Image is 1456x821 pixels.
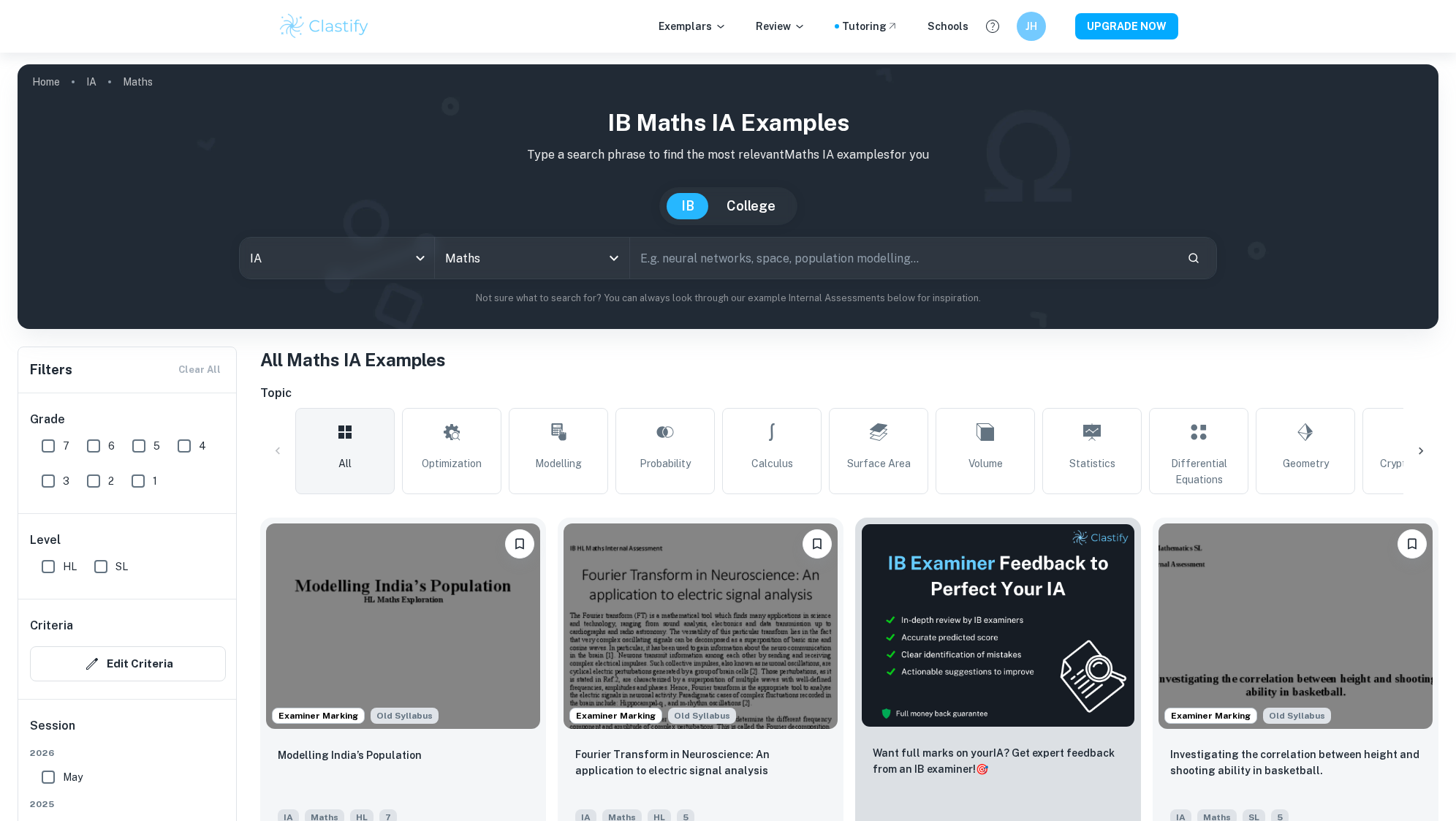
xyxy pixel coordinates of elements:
span: May [63,769,83,785]
a: Schools [928,18,968,34]
p: Maths [123,74,153,90]
span: 3 [63,473,69,489]
span: 7 [63,438,69,454]
h6: Filters [30,360,72,380]
p: Modelling India’s Population [278,747,422,763]
p: Want full marks on your IA ? Get expert feedback from an IB examiner! [873,745,1123,777]
p: Investigating the correlation between height and shooting ability in basketball. [1170,746,1421,779]
div: Although this IA is written for the old math syllabus (last exam in November 2020), the current I... [1263,708,1331,724]
span: 4 [199,438,206,454]
button: Search [1181,246,1206,270]
span: Probability [640,455,691,472]
span: Surface Area [847,455,911,472]
h1: All Maths IA Examples [260,347,1438,373]
button: UPGRADE NOW [1075,13,1178,39]
img: Maths IA example thumbnail: Modelling India’s Population [266,523,540,729]
button: College [712,193,790,219]
span: Optimization [422,455,482,472]
span: Old Syllabus [668,708,736,724]
span: Statistics [1069,455,1115,472]
input: E.g. neural networks, space, population modelling... [630,238,1175,279]
button: IB [667,193,709,219]
p: Type a search phrase to find the most relevant Maths IA examples for you [29,146,1427,164]
span: 2025 [30,798,226,811]
img: Clastify logo [278,12,371,41]
button: Bookmark [803,529,832,559]
img: Maths IA example thumbnail: Investigating the correlation between he [1159,523,1433,729]
span: All [338,455,352,472]
h6: Topic [260,385,1438,402]
span: Calculus [751,455,793,472]
span: 🎯 [976,763,988,775]
button: Edit Criteria [30,646,226,681]
p: Review [756,18,805,34]
span: Examiner Marking [570,709,661,722]
span: Volume [968,455,1003,472]
span: Examiner Marking [273,709,364,722]
span: Cryptography [1380,455,1445,472]
button: Help and Feedback [980,14,1005,39]
span: 2026 [30,746,226,760]
span: 2 [108,473,114,489]
span: Differential Equations [1156,455,1242,488]
span: Old Syllabus [371,708,439,724]
a: Home [32,72,60,92]
button: Bookmark [505,529,534,559]
p: Fourier Transform in Neuroscience: An application to electric signal analysis [575,746,826,779]
h6: Level [30,531,226,549]
span: 1 [153,473,157,489]
img: profile cover [18,64,1438,329]
div: Although this IA is written for the old math syllabus (last exam in November 2020), the current I... [668,708,736,724]
span: HL [63,559,77,575]
img: Maths IA example thumbnail: Fourier Transform in Neuroscience: An ap [564,523,838,729]
a: Tutoring [842,18,898,34]
span: 6 [108,438,115,454]
span: Geometry [1283,455,1329,472]
span: SL [115,559,128,575]
h6: JH [1023,18,1040,34]
p: Not sure what to search for? You can always look through our example Internal Assessments below f... [29,291,1427,306]
h6: Criteria [30,617,73,635]
button: JH [1017,12,1046,41]
button: Open [604,248,624,268]
img: Thumbnail [861,523,1135,727]
h6: Grade [30,411,226,428]
div: Although this IA is written for the old math syllabus (last exam in November 2020), the current I... [371,708,439,724]
button: Bookmark [1398,529,1427,559]
p: Exemplars [659,18,727,34]
span: Modelling [535,455,582,472]
a: IA [86,72,96,92]
span: 5 [153,438,160,454]
span: Examiner Marking [1165,709,1256,722]
span: Old Syllabus [1263,708,1331,724]
h6: Session [30,717,226,746]
div: IA [240,238,434,279]
h1: IB Maths IA examples [29,105,1427,140]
